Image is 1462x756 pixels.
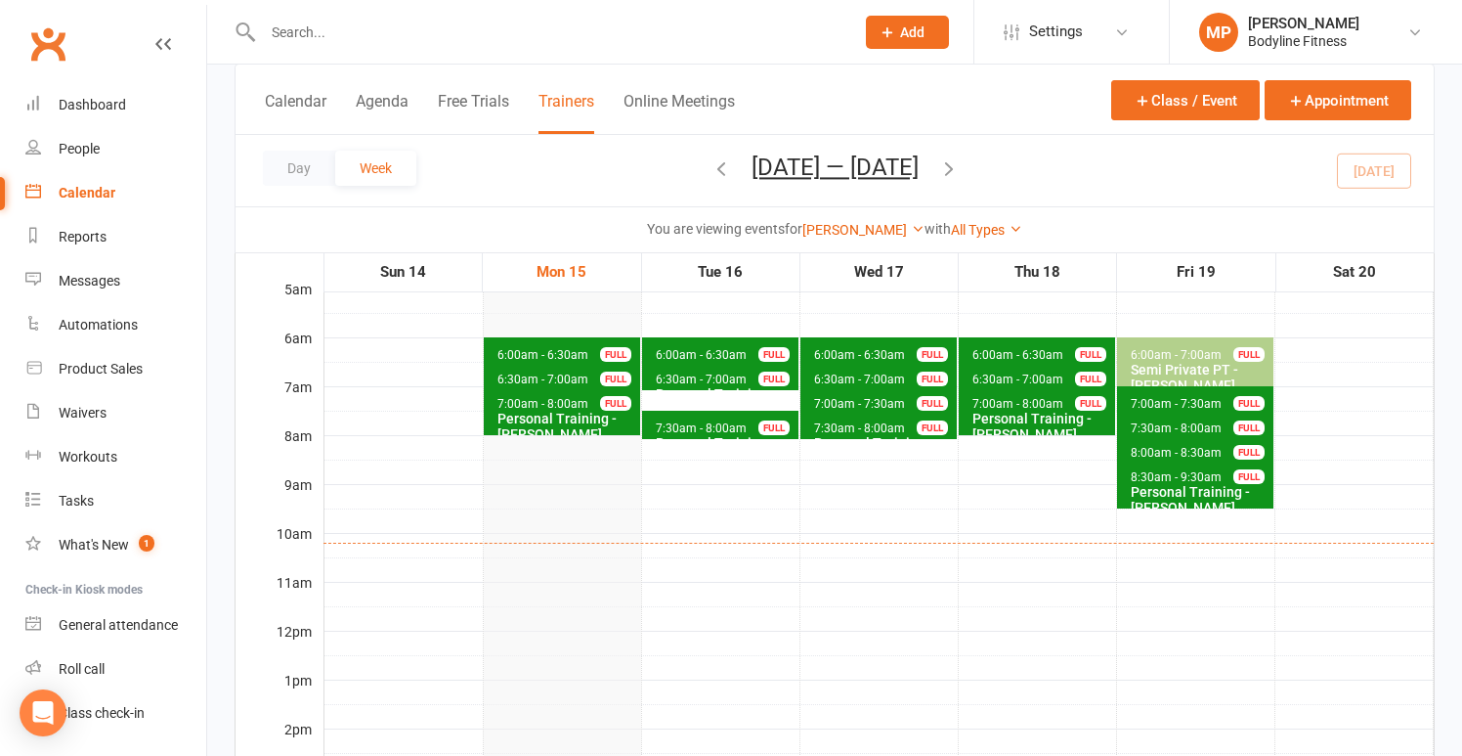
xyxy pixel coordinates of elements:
[600,372,631,386] div: FULL
[59,661,105,677] div: Roll call
[1130,422,1223,435] span: 7:30am - 8:00am
[236,523,323,572] div: 10am
[25,523,206,567] a: What's New1
[1248,32,1359,50] div: Bodyline Fitness
[813,397,906,411] span: 7:00am - 7:30am
[1029,10,1083,54] span: Settings
[1130,362,1269,409] div: Semi Private PT - [PERSON_NAME], [PERSON_NAME]
[801,260,957,284] div: Wed 17
[1233,469,1265,484] div: FULL
[917,347,948,362] div: FULL
[25,259,206,303] a: Messages
[25,479,206,523] a: Tasks
[600,347,631,362] div: FULL
[265,92,326,134] button: Calendar
[23,20,72,68] a: Clubworx
[1233,421,1265,435] div: FULL
[813,435,953,467] div: Personal Training - [PERSON_NAME]
[655,386,795,418] div: Personal Training - [PERSON_NAME]
[496,411,636,442] div: Personal Training - [PERSON_NAME]
[1130,397,1223,411] span: 7:00am - 7:30am
[139,535,154,552] span: 1
[758,347,790,362] div: FULL
[960,260,1115,284] div: Thu 18
[496,348,589,362] span: 6:00am - 6:30am
[1130,484,1269,515] div: Personal Training - [PERSON_NAME]
[25,127,206,171] a: People
[59,449,117,465] div: Workouts
[59,273,120,289] div: Messages
[752,154,919,181] button: [DATE] — [DATE]
[25,171,206,215] a: Calendar
[325,260,481,284] div: Sun 14
[971,348,1064,362] span: 6:00am - 6:30am
[1265,80,1411,120] button: Appointment
[25,83,206,127] a: Dashboard
[59,317,138,333] div: Automations
[25,647,206,691] a: Roll call
[917,396,948,411] div: FULL
[25,347,206,391] a: Product Sales
[1111,80,1260,120] button: Class / Event
[236,279,323,328] div: 5am
[257,19,840,46] input: Search...
[438,92,509,134] button: Free Trials
[1075,396,1106,411] div: FULL
[356,92,408,134] button: Agenda
[1130,348,1223,362] span: 6:00am - 7:00am
[758,421,790,435] div: FULL
[236,572,323,621] div: 11am
[25,215,206,259] a: Reports
[25,303,206,347] a: Automations
[25,603,206,647] a: General attendance kiosk mode
[59,617,178,633] div: General attendance
[971,397,1064,411] span: 7:00am - 8:00am
[655,348,748,362] span: 6:00am - 6:30am
[1248,15,1359,32] div: [PERSON_NAME]
[655,373,748,386] span: 6:30am - 7:00am
[971,373,1064,386] span: 6:30am - 7:00am
[655,422,748,435] span: 7:30am - 8:00am
[1130,446,1223,460] span: 8:00am - 8:30am
[647,221,785,237] strong: You are viewing events
[600,396,631,411] div: FULL
[866,16,949,49] button: Add
[1233,445,1265,460] div: FULL
[924,221,951,237] strong: with
[900,24,924,40] span: Add
[59,493,94,509] div: Tasks
[623,92,735,134] button: Online Meetings
[1075,347,1106,362] div: FULL
[1075,372,1106,386] div: FULL
[25,435,206,479] a: Workouts
[813,422,906,435] span: 7:30am - 8:00am
[951,222,1022,238] a: All Types
[59,537,129,553] div: What's New
[59,229,107,245] div: Reports
[59,141,100,156] div: People
[1118,260,1273,284] div: Fri 19
[59,361,143,377] div: Product Sales
[496,397,589,411] span: 7:00am - 8:00am
[917,421,948,435] div: FULL
[802,222,924,238] a: [PERSON_NAME]
[25,691,206,735] a: Class kiosk mode
[813,373,906,386] span: 6:30am - 7:00am
[236,621,323,670] div: 12pm
[1130,470,1223,484] span: 8:30am - 9:30am
[971,411,1111,442] div: Personal Training - [PERSON_NAME]
[59,405,107,421] div: Waivers
[59,705,145,721] div: Class check-in
[59,97,126,112] div: Dashboard
[758,372,790,386] div: FULL
[236,670,323,719] div: 1pm
[1277,260,1433,284] div: Sat 20
[496,373,589,386] span: 6:30am - 7:00am
[335,151,416,186] button: Week
[643,260,798,284] div: Tue 16
[236,377,323,425] div: 7am
[263,151,335,186] button: Day
[1233,396,1265,411] div: FULL
[59,185,115,200] div: Calendar
[236,474,323,523] div: 9am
